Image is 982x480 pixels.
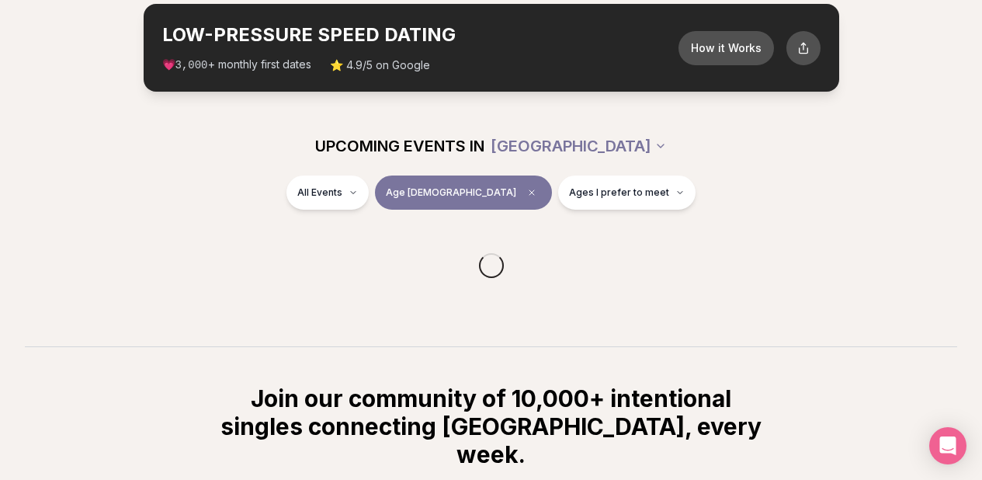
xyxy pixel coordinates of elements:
button: How it Works [678,31,774,65]
h2: LOW-PRESSURE SPEED DATING [162,23,678,47]
span: All Events [297,186,342,199]
button: Age [DEMOGRAPHIC_DATA]Clear age [375,176,552,210]
span: Ages I prefer to meet [569,186,669,199]
span: UPCOMING EVENTS IN [315,135,484,157]
button: All Events [286,176,369,210]
button: Ages I prefer to meet [558,176,696,210]
span: 3,000 [175,59,208,71]
span: Age [DEMOGRAPHIC_DATA] [386,186,516,199]
span: Clear age [522,183,541,202]
h2: Join our community of 10,000+ intentional singles connecting [GEOGRAPHIC_DATA], every week. [218,384,765,468]
span: ⭐ 4.9/5 on Google [330,57,430,73]
div: Open Intercom Messenger [929,427,966,464]
span: 💗 + monthly first dates [162,57,311,73]
button: [GEOGRAPHIC_DATA] [491,129,667,163]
